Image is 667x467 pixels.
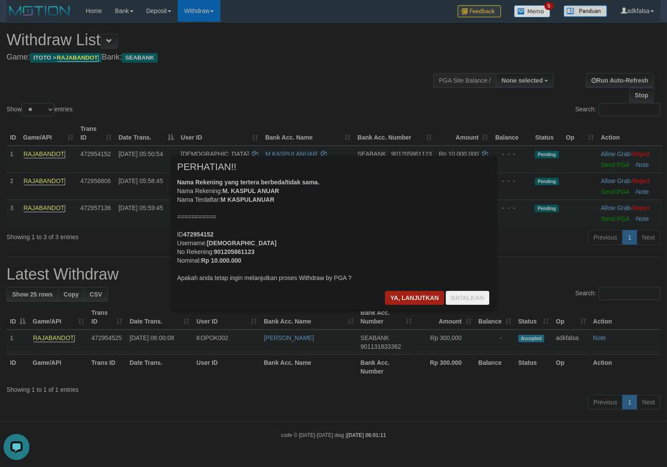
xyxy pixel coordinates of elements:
[177,163,237,171] span: PERHATIAN!!
[3,3,30,30] button: Open LiveChat chat widget
[446,291,489,305] button: Batalkan
[222,187,279,194] b: M. KASPUL ANUAR
[177,179,320,186] b: Nama Rekening yang tertera berbeda/tidak sama.
[201,257,242,264] b: Rp 10.000.000
[207,240,276,247] b: [DEMOGRAPHIC_DATA]
[177,178,490,282] div: Nama Rekening: Nama Terdaftar: =========== ID Username: No Rekening: Nominal: Apakah anda tetap i...
[385,291,444,305] button: Ya, lanjutkan
[221,196,275,203] b: M KASPULANUAR
[183,231,214,238] b: 472954152
[214,248,254,255] b: 901205861123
